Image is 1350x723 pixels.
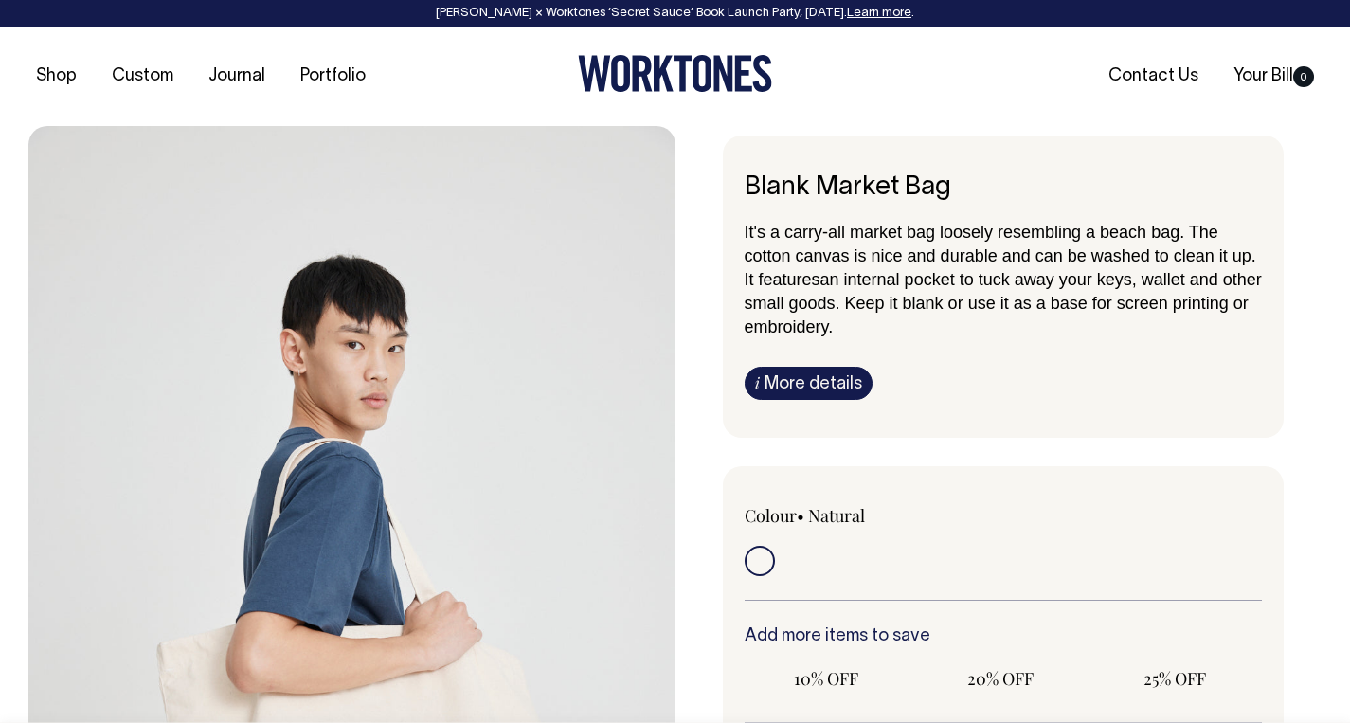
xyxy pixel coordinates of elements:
a: iMore details [745,367,873,400]
input: 10% OFF [745,661,908,696]
a: Contact Us [1101,61,1206,92]
a: Your Bill0 [1226,61,1322,92]
a: Portfolio [293,61,373,92]
span: an internal pocket to tuck away your keys, wallet and other small goods. Keep it blank or use it ... [745,270,1262,336]
a: Custom [104,61,181,92]
input: 25% OFF [1093,661,1256,696]
label: Natural [808,504,865,527]
span: i [755,372,760,392]
span: • [797,504,804,527]
input: 20% OFF [919,661,1082,696]
span: 0 [1293,66,1314,87]
span: 20% OFF [928,667,1072,690]
span: t features [749,270,820,289]
span: 25% OFF [1103,667,1247,690]
a: Shop [28,61,84,92]
h6: Add more items to save [745,627,1263,646]
span: 10% OFF [754,667,898,690]
h6: Blank Market Bag [745,173,1263,203]
div: [PERSON_NAME] × Worktones ‘Secret Sauce’ Book Launch Party, [DATE]. . [19,7,1331,20]
a: Learn more [847,8,911,19]
div: Colour [745,504,952,527]
a: Journal [201,61,273,92]
span: It's a carry-all market bag loosely resembling a beach bag. The cotton canvas is nice and durable... [745,223,1256,289]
